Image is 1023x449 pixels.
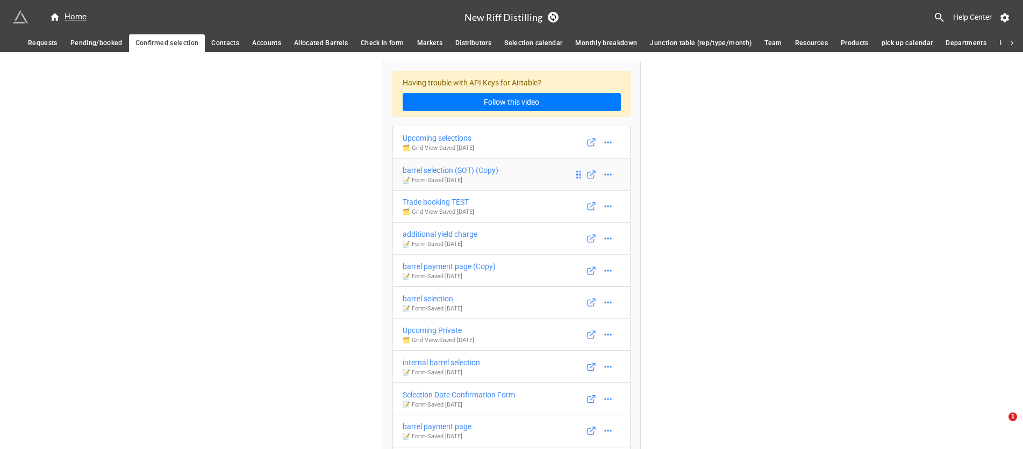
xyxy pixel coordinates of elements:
[946,38,986,49] span: Departments
[392,158,631,191] a: barrel selection (SOT) (Copy)📝 Form-Saved [DATE]
[1008,412,1017,421] span: 1
[135,38,199,49] span: Confirmed selection
[403,144,474,153] p: 🗂️ Grid View - Saved [DATE]
[986,412,1012,438] iframe: Intercom live chat
[392,286,631,319] a: barrel selection📝 Form-Saved [DATE]
[403,260,496,272] div: barrel payment page (Copy)
[764,38,782,49] span: Team
[403,208,474,216] p: 🗂️ Grid View - Saved [DATE]
[548,12,559,23] a: Sync Base Structure
[504,38,562,49] span: Selection calendar
[392,126,631,158] a: Upcoming selections🗂️ Grid View-Saved [DATE]
[403,389,515,401] div: Selection Date Confirmation Form
[650,38,752,49] span: Junction table (rep/type/month)
[403,240,477,249] p: 📝 Form - Saved [DATE]
[403,272,496,281] p: 📝 Form - Saved [DATE]
[403,196,474,208] div: Trade booking TEST
[403,176,498,185] p: 📝 Form - Saved [DATE]
[403,324,474,336] div: Upcoming Private
[49,11,87,24] div: Home
[392,415,631,447] a: barrel payment page📝 Form-Saved [DATE]
[392,254,631,287] a: barrel payment page (Copy)📝 Form-Saved [DATE]
[22,34,1001,52] div: scrollable auto tabs example
[361,38,404,49] span: Check in form
[252,38,281,49] span: Accounts
[946,8,999,27] a: Help Center
[403,164,498,176] div: barrel selection (SOT) (Copy)
[392,71,631,118] div: Having trouble with API Keys for Airtable?
[882,38,933,49] span: pick up calendar
[417,38,442,49] span: Markets
[392,350,631,383] a: internal barrel selection📝 Form-Saved [DATE]
[403,421,471,432] div: barrel payment page
[464,12,542,22] h3: New Riff Distilling
[28,38,58,49] span: Requests
[211,38,239,49] span: Contacts
[403,305,462,313] p: 📝 Form - Saved [DATE]
[403,293,462,305] div: barrel selection
[403,401,515,409] p: 📝 Form - Saved [DATE]
[403,132,474,144] div: Upcoming selections
[795,38,828,49] span: Resources
[403,357,480,368] div: internal barrel selection
[575,38,637,49] span: Monthly breakdown
[403,336,474,345] p: 🗂️ Grid View - Saved [DATE]
[392,190,631,223] a: Trade booking TEST🗂️ Grid View-Saved [DATE]
[403,368,480,377] p: 📝 Form - Saved [DATE]
[70,38,123,49] span: Pending/booked
[392,222,631,255] a: additional yield charge📝 Form-Saved [DATE]
[392,318,631,351] a: Upcoming Private🗂️ Grid View-Saved [DATE]
[403,93,621,111] a: Follow this video
[403,228,477,240] div: additional yield charge
[841,38,869,49] span: Products
[294,38,348,49] span: Allocated Barrels
[403,432,471,441] p: 📝 Form - Saved [DATE]
[392,382,631,415] a: Selection Date Confirmation Form📝 Form-Saved [DATE]
[13,10,28,25] img: miniextensions-icon.73ae0678.png
[455,38,491,49] span: Distributors
[43,11,93,24] a: Home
